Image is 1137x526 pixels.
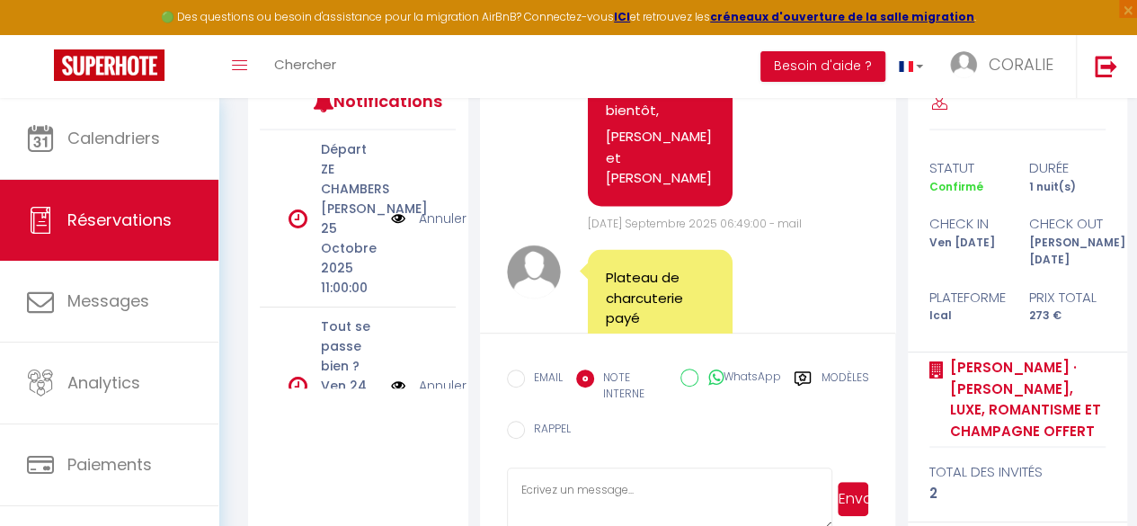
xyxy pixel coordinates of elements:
div: check out [1017,213,1117,235]
span: Réservations [67,209,172,231]
a: Chercher [261,35,350,98]
div: 273 € [1017,308,1117,325]
label: NOTE INTERNE [594,370,668,404]
img: logout [1095,55,1117,77]
h3: Notifications [333,81,415,121]
div: durée [1017,157,1117,179]
p: Ven 24 Octobre 2025 20:00:00 [321,376,379,455]
div: Plateforme [918,287,1017,308]
img: ... [950,51,977,78]
div: [PERSON_NAME] [DATE] [1017,235,1117,269]
img: avatar.png [507,245,561,299]
button: Envoyer [838,482,868,516]
label: Modèles [821,370,868,406]
a: ICI [614,9,630,24]
p: Départ ZE CHAMBERS [321,139,379,199]
span: Chercher [274,55,336,74]
button: Besoin d'aide ? [760,51,885,82]
span: Messages [67,290,149,312]
span: Paiements [67,453,152,476]
div: statut [918,157,1017,179]
a: [PERSON_NAME] · [PERSON_NAME], luxe, romantisme et champagne offert [944,357,1106,441]
div: total des invités [929,461,1106,483]
div: 2 [929,483,1106,504]
button: Ouvrir le widget de chat LiveChat [14,7,68,61]
span: Calendriers [67,127,160,149]
div: Ical [918,308,1017,325]
img: NO IMAGE [391,376,405,396]
span: Analytics [67,371,140,394]
div: Prix total [1017,287,1117,308]
div: check in [918,213,1017,235]
a: Annuler [419,376,466,396]
img: Super Booking [54,49,164,81]
div: Ven [DATE] [918,235,1017,269]
label: EMAIL [525,370,563,389]
p: Tout se passe bien ? [321,316,379,376]
span: CORALIE [989,53,1053,76]
span: Confirmé [929,179,983,194]
img: NO IMAGE [391,209,405,228]
a: Annuler [419,209,466,228]
label: RAPPEL [525,421,571,441]
pre: Plateau de charcuterie payé [606,267,715,328]
label: WhatsApp [698,369,780,388]
span: [DATE] Septembre 2025 06:49:00 - mail [588,215,802,230]
a: créneaux d'ouverture de la salle migration [710,9,974,24]
a: ... CORALIE [937,35,1076,98]
p: [PERSON_NAME] 25 Octobre 2025 11:00:00 [321,199,379,298]
div: 1 nuit(s) [1017,179,1117,196]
